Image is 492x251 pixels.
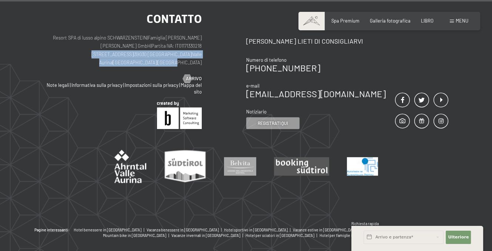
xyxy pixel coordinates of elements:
font: Notiziario [246,109,267,115]
font: Hotel benessere in [GEOGRAPHIC_DATA] [74,228,141,232]
font: Resort SPA di lusso alpino SCHWARZENSTEIN [53,35,147,41]
font: Vacanze invernali in [GEOGRAPHIC_DATA] [171,233,240,238]
a: [PHONE_NUMBER] [246,62,320,73]
a: Hotel sportivo in [GEOGRAPHIC_DATA] | [224,227,293,233]
a: Galleria fotografica [370,18,411,24]
a: Impostazioni sulla privacy [125,82,178,88]
font: Partita IVA: IT01171330218 [151,43,202,49]
a: Mountain bike in [GEOGRAPHIC_DATA] | [103,233,171,238]
font: | [112,60,113,65]
font: Hotel sportivo in [GEOGRAPHIC_DATA] [224,228,288,232]
font: | [221,228,222,232]
a: Mappa del sito [181,82,202,95]
font: [GEOGRAPHIC_DATA] [113,60,157,65]
font: e-mail [246,83,260,89]
a: LIBRO [421,18,434,24]
a: Vacanza benessere in [GEOGRAPHIC_DATA] | [147,227,224,233]
font: 39030 [GEOGRAPHIC_DATA] [134,51,192,57]
font: [GEOGRAPHIC_DATA] [158,60,202,65]
font: Hotel per sciatori in [GEOGRAPHIC_DATA] [245,233,314,238]
a: [EMAIL_ADDRESS][DOMAIN_NAME] [246,88,386,99]
font: | [123,82,124,88]
font: Richiesta rapida [351,221,379,226]
font: Famiglia [PERSON_NAME] [148,35,202,41]
font: | [179,82,180,88]
a: Hotel per famiglie in [GEOGRAPHIC_DATA] [319,233,389,238]
font: [PERSON_NAME] lieti di consigliarvi [246,37,363,45]
font: Registrati qui [258,121,288,126]
font: | [242,233,243,238]
a: Vacanze estive in [GEOGRAPHIC_DATA] | [293,227,363,233]
font: | [317,233,317,238]
a: Arrivo [183,75,202,82]
a: Hotel benessere in [GEOGRAPHIC_DATA] | [74,227,147,233]
font: Arrivo [186,75,202,81]
a: Note legali [47,82,69,88]
a: Hotel per sciatori in [GEOGRAPHIC_DATA] | [245,233,319,238]
font: Mountain bike in [GEOGRAPHIC_DATA] [103,233,166,238]
a: Informativa sulla privacy [71,82,123,88]
font: | [168,233,169,238]
font: | [70,82,71,88]
a: Vacanze invernali in [GEOGRAPHIC_DATA] | [171,233,245,238]
font: Ulteriore [448,235,469,240]
font: Numero di telefono [246,57,287,63]
font: Hotel per famiglie in [GEOGRAPHIC_DATA] [319,233,389,238]
font: | [157,60,158,65]
font: | [147,35,148,41]
font: Pagine interessanti: [34,228,70,232]
button: Ulteriore [446,231,471,244]
font: Vacanze estive in [GEOGRAPHIC_DATA] [293,228,358,232]
font: menu [456,18,468,24]
font: contatto [147,12,202,26]
a: Spa Premium [331,18,359,24]
font: [STREET_ADDRESS] [91,51,134,57]
img: Brandnamic GmbH | Soluzioni leader per l'ospitalità [157,101,202,129]
font: [PERSON_NAME] GmbH [101,43,151,49]
font: Vacanza benessere in [GEOGRAPHIC_DATA] [147,228,219,232]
